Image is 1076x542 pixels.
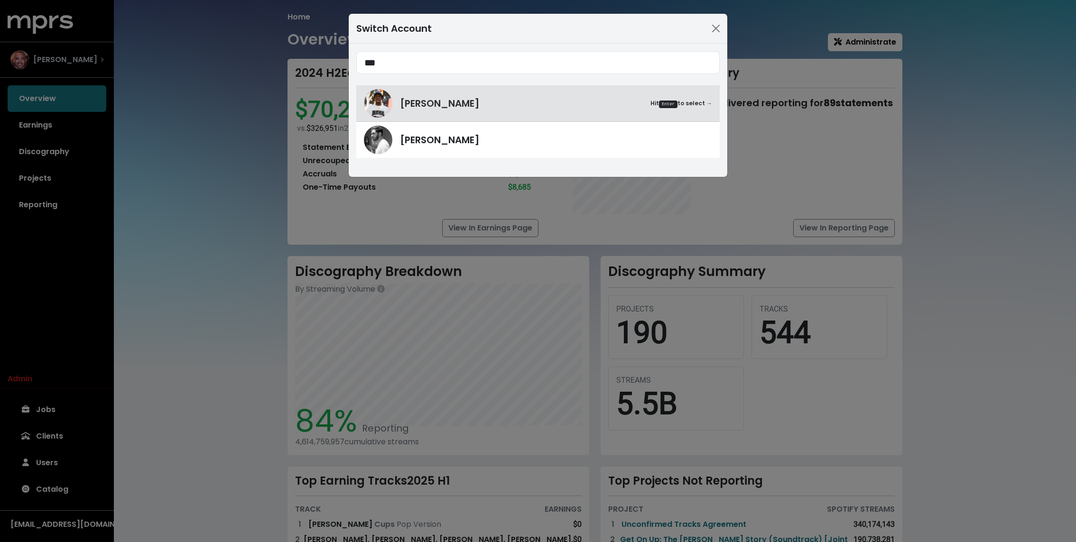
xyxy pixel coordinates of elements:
[364,126,392,154] img: Alex Salibian
[356,51,720,74] input: Search accounts
[659,101,677,108] kbd: Enter
[650,99,712,108] small: Hit to select →
[356,21,432,36] div: Switch Account
[400,133,480,147] span: [PERSON_NAME]
[400,96,480,110] span: [PERSON_NAME]
[708,21,724,36] button: Close
[364,89,392,118] img: Lex Luger
[356,122,720,158] a: Alex Salibian[PERSON_NAME]
[356,85,720,122] a: Lex Luger[PERSON_NAME]HitEnterto select →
